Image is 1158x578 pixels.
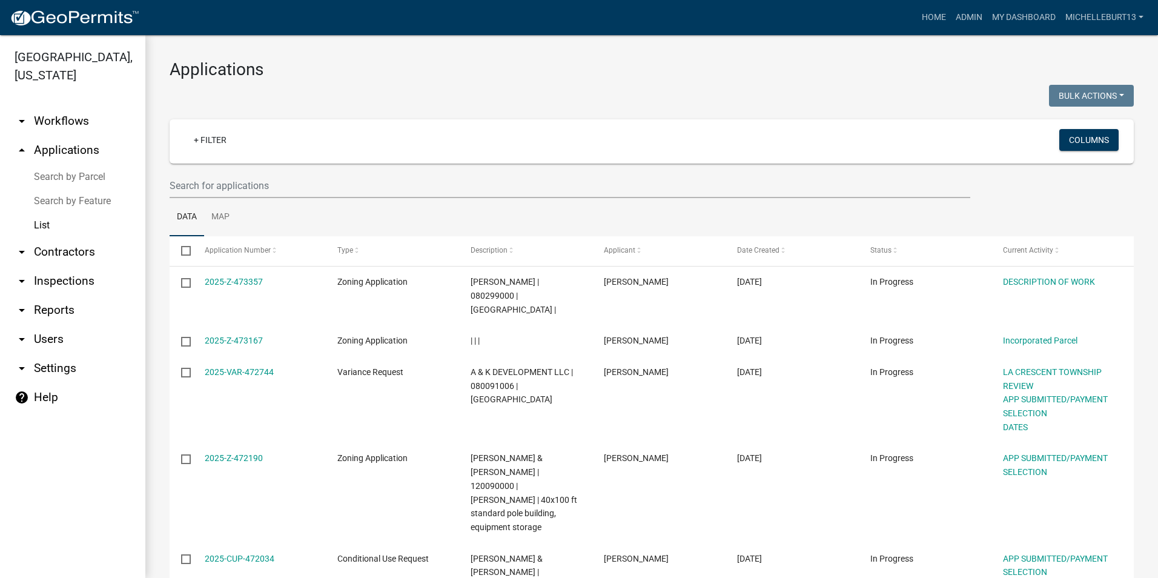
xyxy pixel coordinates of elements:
[737,554,762,563] span: 09/02/2025
[15,245,29,259] i: arrow_drop_down
[917,6,951,29] a: Home
[205,554,274,563] a: 2025-CUP-472034
[1059,129,1119,151] button: Columns
[1003,367,1102,391] a: LA CRESCENT TOWNSHIP REVIEW
[15,332,29,347] i: arrow_drop_down
[1003,554,1108,577] a: APP SUBMITTED/PAYMENT SELECTION
[1003,453,1108,477] a: APP SUBMITTED/PAYMENT SELECTION
[471,277,556,314] span: ABNET,JOHN | 080299000 | La Crescent |
[205,246,271,254] span: Application Number
[15,114,29,128] i: arrow_drop_down
[170,236,193,265] datatable-header-cell: Select
[737,246,779,254] span: Date Created
[205,336,263,345] a: 2025-Z-473167
[184,129,236,151] a: + Filter
[858,236,991,265] datatable-header-cell: Status
[1049,85,1134,107] button: Bulk Actions
[604,453,669,463] span: Nathan Rask
[604,367,669,377] span: Olivia Lamke
[205,367,274,377] a: 2025-VAR-472744
[471,336,480,345] span: | | |
[337,336,408,345] span: Zoning Application
[991,236,1125,265] datatable-header-cell: Current Activity
[1003,246,1053,254] span: Current Activity
[592,236,726,265] datatable-header-cell: Applicant
[604,554,669,563] span: Tim Nelson
[1003,277,1095,287] a: DESCRIPTION OF WORK
[1003,422,1028,432] a: DATES
[337,453,408,463] span: Zoning Application
[870,554,913,563] span: In Progress
[15,390,29,405] i: help
[870,277,913,287] span: In Progress
[1003,394,1108,418] a: APP SUBMITTED/PAYMENT SELECTION
[726,236,859,265] datatable-header-cell: Date Created
[471,453,577,532] span: RASK,NATHAN W & ERICA J | 120090000 | Sheldon | 40x100 ft standard pole building, equipment storage
[15,303,29,317] i: arrow_drop_down
[737,453,762,463] span: 09/02/2025
[1003,336,1077,345] a: Incorporated Parcel
[951,6,987,29] a: Admin
[337,246,353,254] span: Type
[870,336,913,345] span: In Progress
[987,6,1060,29] a: My Dashboard
[459,236,592,265] datatable-header-cell: Description
[471,246,508,254] span: Description
[204,198,237,237] a: Map
[737,277,762,287] span: 09/03/2025
[170,173,970,198] input: Search for applications
[15,274,29,288] i: arrow_drop_down
[170,59,1134,80] h3: Applications
[870,246,892,254] span: Status
[15,361,29,376] i: arrow_drop_down
[205,453,263,463] a: 2025-Z-472190
[15,143,29,158] i: arrow_drop_up
[870,367,913,377] span: In Progress
[337,554,429,563] span: Conditional Use Request
[193,236,326,265] datatable-header-cell: Application Number
[604,336,669,345] span: Brady Martin
[737,367,762,377] span: 09/02/2025
[737,336,762,345] span: 09/03/2025
[604,277,669,287] span: John Abnet
[205,277,263,287] a: 2025-Z-473357
[337,367,403,377] span: Variance Request
[1060,6,1148,29] a: michelleburt13
[870,453,913,463] span: In Progress
[170,198,204,237] a: Data
[604,246,635,254] span: Applicant
[337,277,408,287] span: Zoning Application
[471,367,573,405] span: A & K DEVELOPMENT LLC | 080091006 | La Crescent
[326,236,459,265] datatable-header-cell: Type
